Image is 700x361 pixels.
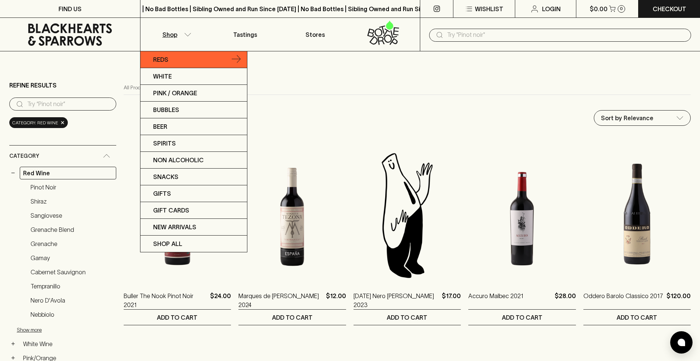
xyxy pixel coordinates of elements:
[140,185,247,202] a: Gifts
[140,219,247,236] a: New Arrivals
[140,135,247,152] a: Spirits
[678,339,685,346] img: bubble-icon
[140,152,247,169] a: Non Alcoholic
[153,89,197,98] p: Pink / Orange
[153,55,168,64] p: Reds
[153,172,178,181] p: Snacks
[153,139,176,148] p: Spirits
[153,239,182,248] p: SHOP ALL
[153,156,204,164] p: Non Alcoholic
[140,169,247,185] a: Snacks
[153,105,179,114] p: Bubbles
[153,189,171,198] p: Gifts
[140,68,247,85] a: White
[153,223,196,231] p: New Arrivals
[140,85,247,102] a: Pink / Orange
[153,72,172,81] p: White
[140,202,247,219] a: Gift Cards
[153,206,189,215] p: Gift Cards
[140,118,247,135] a: Beer
[140,51,247,68] a: Reds
[140,102,247,118] a: Bubbles
[153,122,167,131] p: Beer
[140,236,247,252] a: SHOP ALL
